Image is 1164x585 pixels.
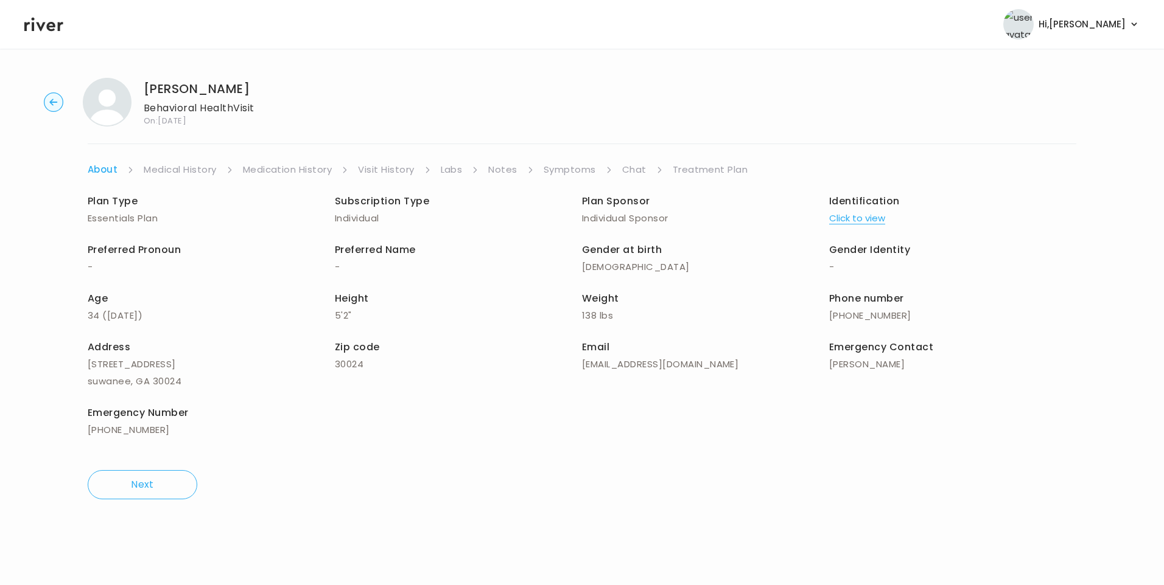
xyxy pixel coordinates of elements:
span: Emergency Number [88,406,189,420]
a: Symptoms [544,161,596,178]
span: Preferred Name [335,243,416,257]
button: user avatarHi,[PERSON_NAME] [1003,9,1140,40]
a: Labs [441,161,463,178]
p: suwanee, GA 30024 [88,373,335,390]
p: Essentials Plan [88,210,335,227]
span: Identification [829,194,900,208]
span: On: [DATE] [144,117,254,125]
p: [PERSON_NAME] [829,356,1076,373]
img: Gabriella Fitzpatrick [83,78,131,126]
span: Age [88,291,108,305]
img: user avatar [1003,9,1034,40]
p: 34 [88,307,335,324]
span: Gender at birth [582,243,662,257]
a: Visit History [358,161,414,178]
button: Next [88,470,197,499]
p: 138 lbs [582,307,829,324]
span: Gender Identity [829,243,910,257]
p: Behavioral Health Visit [144,100,254,117]
p: 5'2" [335,307,582,324]
p: [EMAIL_ADDRESS][DOMAIN_NAME] [582,356,829,373]
span: Weight [582,291,619,305]
p: - [829,258,1076,275]
span: ( [DATE] ) [102,309,142,322]
span: Preferred Pronoun [88,243,181,257]
p: - [88,258,335,275]
p: - [335,258,582,275]
span: Phone number [829,291,904,305]
span: Plan Type [88,194,138,208]
span: Hi, [PERSON_NAME] [1039,16,1126,33]
p: [DEMOGRAPHIC_DATA] [582,258,829,275]
a: Treatment Plan [673,161,748,178]
span: Plan Sponsor [582,194,650,208]
button: Click to view [829,210,885,227]
p: 30024 [335,356,582,373]
span: Email [582,340,609,354]
a: About [88,161,117,178]
a: Chat [622,161,647,178]
span: Height [335,291,369,305]
p: [PHONE_NUMBER] [829,307,1076,324]
span: Zip code [335,340,380,354]
p: Individual [335,210,582,227]
a: Medication History [243,161,332,178]
p: Individual Sponsor [582,210,829,227]
h1: [PERSON_NAME] [144,80,254,97]
a: Medical History [144,161,216,178]
span: Emergency Contact [829,340,933,354]
a: Notes [488,161,517,178]
p: [PHONE_NUMBER] [88,421,335,438]
span: Address [88,340,130,354]
span: Subscription Type [335,194,429,208]
p: [STREET_ADDRESS] [88,356,335,373]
